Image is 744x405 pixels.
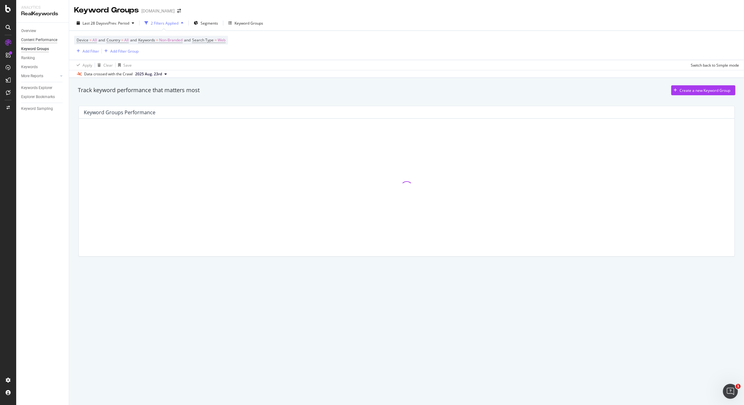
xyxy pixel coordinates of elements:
span: and [184,37,191,43]
span: Search Type [192,37,214,43]
iframe: Intercom live chat [723,384,738,399]
a: Keyword Sampling [21,106,64,112]
div: Add Filter Group [110,49,139,54]
span: Last 28 Days [83,21,105,26]
div: RealKeywords [21,10,64,17]
a: Explorer Bookmarks [21,94,64,100]
button: Last 28 DaysvsPrev. Period [74,18,137,28]
a: Ranking [21,55,64,61]
a: Overview [21,28,64,34]
span: Keywords [138,37,155,43]
div: [DOMAIN_NAME] [141,8,175,14]
div: Keyword Groups [74,5,139,16]
div: Switch back to Simple mode [691,63,739,68]
a: More Reports [21,73,58,79]
div: Content Performance [21,37,57,43]
span: = [89,37,92,43]
a: Keywords [21,64,64,70]
button: Segments [191,18,220,28]
div: More Reports [21,73,43,79]
button: Save [116,60,132,70]
div: Create a new Keyword Group [680,88,730,93]
span: = [156,37,158,43]
span: 1 [736,384,741,389]
span: vs Prev. Period [105,21,129,26]
div: Data crossed with the Crawl [84,71,133,77]
div: arrow-right-arrow-left [177,9,181,13]
span: = [215,37,217,43]
span: = [121,37,123,43]
div: 2 Filters Applied [151,21,178,26]
button: Add Filter Group [102,47,139,55]
div: Keyword Sampling [21,106,53,112]
button: Switch back to Simple mode [688,60,739,70]
span: and [98,37,105,43]
span: All [124,36,129,45]
button: Clear [95,60,113,70]
span: Web [218,36,225,45]
div: Keywords Explorer [21,85,52,91]
button: Keyword Groups [226,18,266,28]
span: Non-Branded [159,36,182,45]
a: Content Performance [21,37,64,43]
div: Keyword Groups [235,21,263,26]
div: Apply [83,63,92,68]
button: Add Filter [74,47,99,55]
div: Save [123,63,132,68]
span: Country [107,37,120,43]
div: Overview [21,28,36,34]
a: Keywords Explorer [21,85,64,91]
span: All [92,36,97,45]
div: Keyword Groups [21,46,49,52]
div: Ranking [21,55,35,61]
span: 2025 Aug. 23rd [135,71,162,77]
div: Analytics [21,5,64,10]
div: Explorer Bookmarks [21,94,55,100]
button: Apply [74,60,92,70]
span: Device [77,37,88,43]
div: Add Filter [83,49,99,54]
div: Keyword Groups Performance [84,109,155,115]
a: Keyword Groups [21,46,64,52]
span: and [130,37,137,43]
button: 2025 Aug. 23rd [133,70,169,78]
button: Create a new Keyword Group [671,85,735,95]
div: Track keyword performance that matters most [78,86,200,94]
button: 2 Filters Applied [142,18,186,28]
span: Segments [201,21,218,26]
div: Keywords [21,64,38,70]
div: Clear [103,63,113,68]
